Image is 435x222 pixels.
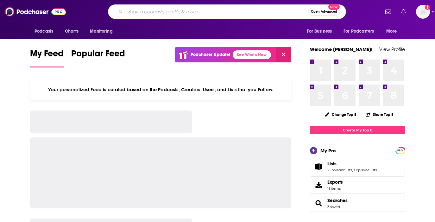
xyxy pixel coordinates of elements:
span: Logged in as megcassidy [416,5,430,19]
button: open menu [302,25,340,37]
a: Charts [61,25,82,37]
a: Show notifications dropdown [399,6,408,17]
img: User Profile [416,5,430,19]
a: 3 saved [327,205,340,209]
a: Searches [312,199,325,208]
span: Searches [310,195,405,212]
div: Search podcasts, credits, & more... [108,4,346,19]
span: , [352,168,353,172]
button: open menu [339,25,383,37]
a: See What's New [233,50,271,59]
div: My Pro [320,148,336,154]
button: open menu [85,25,121,37]
a: Exports [310,176,405,193]
span: Popular Feed [71,48,125,63]
a: Popular Feed [71,48,125,67]
a: Lists [327,161,377,167]
button: Change Top 8 [321,111,360,118]
a: Create My Top 8 [310,126,405,134]
input: Search podcasts, credits, & more... [125,7,308,17]
span: Charts [65,27,79,36]
p: Podchaser Update! [191,52,230,57]
span: Exports [327,179,343,185]
span: Monitoring [90,27,112,36]
span: Lists [327,161,337,167]
span: For Business [307,27,332,36]
a: 0 episode lists [353,168,377,172]
button: Open AdvancedNew [308,8,340,16]
span: Exports [312,181,325,189]
a: PRO [396,148,404,153]
a: 21 podcast lists [327,168,352,172]
span: New [328,4,340,10]
span: Lists [310,158,405,175]
a: My Feed [30,48,64,67]
span: 11 items [327,186,343,191]
a: View Profile [379,46,405,52]
button: open menu [30,25,61,37]
button: Show profile menu [416,5,430,19]
div: Your personalized Feed is curated based on the Podcasts, Creators, Users, and Lists that you Follow. [30,79,291,100]
button: Share Top 8 [365,108,394,121]
img: Podchaser - Follow, Share and Rate Podcasts [5,6,66,18]
span: Podcasts [35,27,53,36]
a: Searches [327,198,348,203]
span: For Podcasters [344,27,374,36]
button: open menu [382,25,405,37]
span: Open Advanced [311,10,337,13]
span: More [386,27,397,36]
span: My Feed [30,48,64,63]
a: Welcome [PERSON_NAME]! [310,46,373,52]
a: Show notifications dropdown [383,6,394,17]
a: Lists [312,162,325,171]
svg: Add a profile image [425,5,430,10]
